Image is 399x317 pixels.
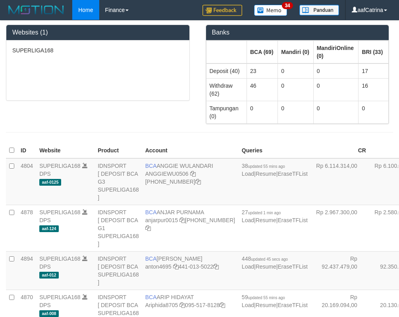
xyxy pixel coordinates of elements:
h3: Websites (1) [12,29,183,36]
th: Group: activate to sort column ascending [278,40,313,63]
th: ID [17,143,36,158]
img: panduan.png [299,5,339,15]
span: BCA [145,209,157,215]
td: 17 [359,63,389,79]
span: | | [242,294,308,308]
td: DPS [36,251,94,290]
a: EraseTFList [278,302,307,308]
span: 448 [242,256,288,262]
th: Group: activate to sort column ascending [247,40,278,63]
th: CR [311,143,369,158]
span: 59 [242,294,285,300]
span: | | [242,209,308,223]
a: Resume [256,171,276,177]
td: 0 [278,78,313,101]
p: SUPERLIGA168 [12,46,183,54]
a: EraseTFList [278,217,307,223]
td: 4804 [17,158,36,205]
a: Resume [256,302,276,308]
th: Queries [239,143,311,158]
th: Account [142,143,239,158]
a: SUPERLIGA168 [39,256,81,262]
a: Load [242,263,254,270]
td: 0 [247,101,278,123]
a: anjarpur0015 [145,217,178,223]
td: 0 [313,78,359,101]
a: Ariphida8705 [145,302,178,308]
td: 23 [247,63,278,79]
img: Feedback.jpg [202,5,242,16]
a: Load [242,302,254,308]
td: IDNSPORT [ DEPOSIT BCA SUPERLIGA168 ] [94,251,142,290]
th: Group: activate to sort column ascending [313,40,359,63]
a: Resume [256,263,276,270]
td: Rp 2.967.300,00 [311,205,369,251]
a: Copy 4062281620 to clipboard [145,225,151,231]
td: Withdraw (62) [206,78,247,101]
a: SUPERLIGA168 [39,294,81,300]
a: Copy ANGGIEWU0506 to clipboard [190,171,196,177]
td: 4878 [17,205,36,251]
th: Product [94,143,142,158]
img: Button%20Memo.svg [254,5,287,16]
a: Load [242,217,254,223]
a: Resume [256,217,276,223]
a: SUPERLIGA168 [39,209,81,215]
span: updated 55 mins ago [248,296,285,300]
a: Copy anjarpur0015 to clipboard [179,217,185,223]
span: BCA [145,256,157,262]
td: 0 [313,63,359,79]
a: Copy 0955178128 to clipboard [220,302,225,308]
td: ANJAR PURNAMA [PHONE_NUMBER] [142,205,239,251]
span: | | [242,163,308,177]
a: Copy Ariphida8705 to clipboard [179,302,185,308]
a: anton4695 [145,263,172,270]
a: Load [242,171,254,177]
span: 34 [282,2,293,9]
span: BCA [145,163,157,169]
td: DPS [36,205,94,251]
span: updated 55 mins ago [248,164,285,169]
a: EraseTFList [278,171,307,177]
td: [PERSON_NAME] 441-013-5022 [142,251,239,290]
td: 0 [278,63,313,79]
td: 0 [359,101,389,123]
td: 0 [313,101,359,123]
td: IDNSPORT [ DEPOSIT BCA G1 SUPERLIGA168 ] [94,205,142,251]
td: 0 [278,101,313,123]
span: aaf-124 [39,225,59,232]
span: 27 [242,209,281,215]
td: Tampungan (0) [206,101,247,123]
a: Copy anton4695 to clipboard [173,263,179,270]
a: Copy 4410135022 to clipboard [213,263,219,270]
td: ANGGIE WULANDARI [PHONE_NUMBER] [142,158,239,205]
span: BCA [145,294,157,300]
span: aaf-012 [39,272,59,279]
span: 38 [242,163,285,169]
a: SUPERLIGA168 [39,163,81,169]
span: | | [242,256,308,270]
a: EraseTFList [278,263,307,270]
td: 4894 [17,251,36,290]
td: 46 [247,78,278,101]
td: 16 [359,78,389,101]
h3: Banks [212,29,383,36]
span: updated 1 min ago [248,211,281,215]
img: MOTION_logo.png [6,4,66,16]
span: updated 45 secs ago [251,257,288,261]
td: IDNSPORT [ DEPOSIT BCA G3 SUPERLIGA168 ] [94,158,142,205]
td: Rp 92.437.479,00 [311,251,369,290]
th: Group: activate to sort column ascending [206,40,247,63]
th: Group: activate to sort column ascending [359,40,389,63]
td: Deposit (40) [206,63,247,79]
td: DPS [36,158,94,205]
span: aaf-008 [39,310,59,317]
td: Rp 6.114.314,00 [311,158,369,205]
th: Website [36,143,94,158]
span: aaf-0125 [39,179,61,186]
a: Copy 4062213373 to clipboard [195,179,201,185]
a: ANGGIEWU0506 [145,171,189,177]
